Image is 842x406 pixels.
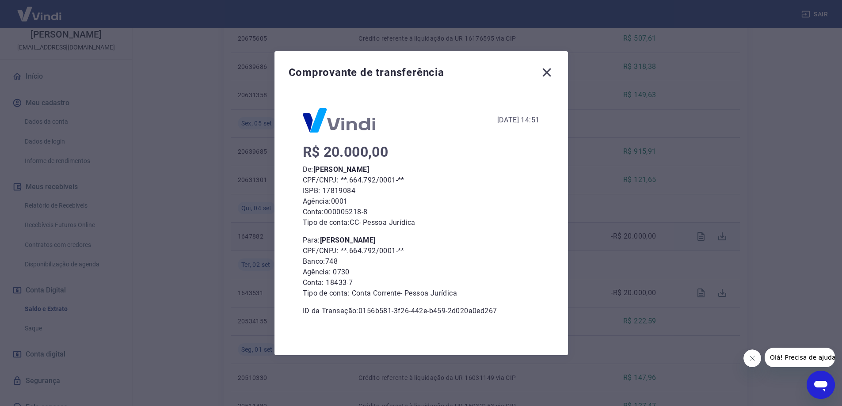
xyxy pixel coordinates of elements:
[765,348,835,367] iframe: Mensagem da empresa
[303,217,540,228] p: Tipo de conta: CC - Pessoa Jurídica
[743,349,761,367] iframe: Fechar mensagem
[289,65,554,83] div: Comprovante de transferência
[303,175,540,186] p: CPF/CNPJ: **.664.792/0001-**
[303,256,540,267] p: Banco: 748
[303,207,540,217] p: Conta: 000005218-8
[303,144,389,160] span: R$ 20.000,00
[497,115,540,125] div: [DATE] 14:51
[303,246,540,256] p: CPF/CNPJ: **.664.792/0001-**
[303,186,540,196] p: ISPB: 17819084
[303,267,540,277] p: Agência: 0730
[303,108,375,133] img: Logo
[303,288,540,299] p: Tipo de conta: Conta Corrente - Pessoa Jurídica
[807,371,835,399] iframe: Botão para abrir a janela de mensagens
[320,236,376,244] b: [PERSON_NAME]
[303,235,540,246] p: Para:
[303,196,540,207] p: Agência: 0001
[303,277,540,288] p: Conta: 18433-7
[313,165,369,174] b: [PERSON_NAME]
[5,6,74,13] span: Olá! Precisa de ajuda?
[303,164,540,175] p: De:
[303,306,540,316] p: ID da Transação: 0156b581-3f26-442e-b459-2d020a0ed267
